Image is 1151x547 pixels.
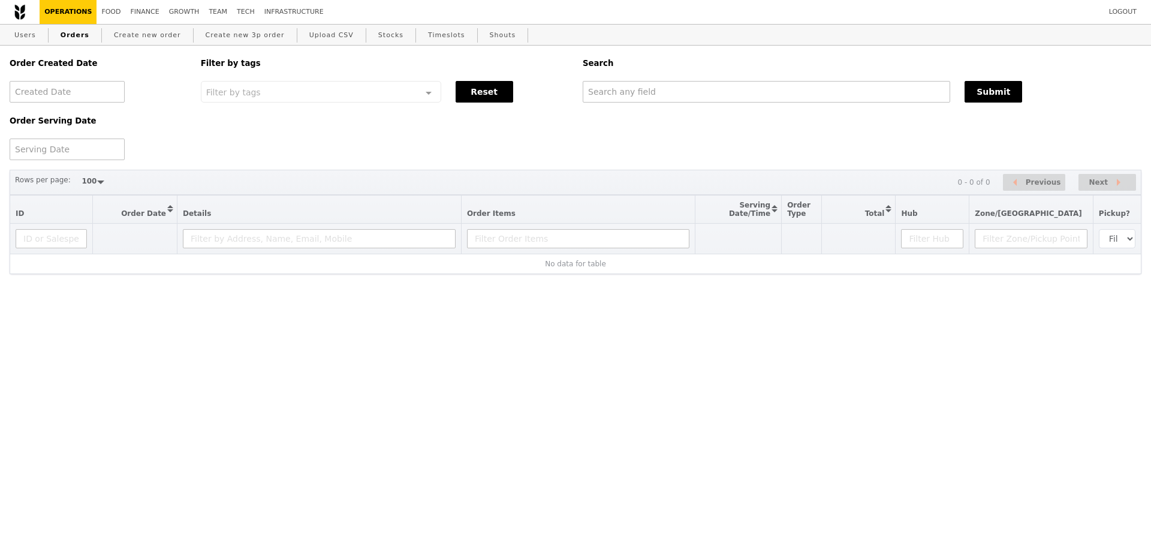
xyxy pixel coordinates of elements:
[15,174,71,186] label: Rows per page:
[16,229,87,248] input: ID or Salesperson name
[456,81,513,103] button: Reset
[201,59,568,68] h5: Filter by tags
[901,229,963,248] input: Filter Hub
[975,209,1082,218] span: Zone/[GEOGRAPHIC_DATA]
[965,81,1022,103] button: Submit
[305,25,358,46] a: Upload CSV
[1003,174,1065,191] button: Previous
[1089,175,1108,190] span: Next
[206,86,261,97] span: Filter by tags
[10,139,125,160] input: Serving Date
[975,229,1087,248] input: Filter Zone/Pickup Point
[423,25,469,46] a: Timeslots
[485,25,521,46] a: Shouts
[183,209,211,218] span: Details
[901,209,917,218] span: Hub
[1078,174,1136,191] button: Next
[10,59,186,68] h5: Order Created Date
[183,229,456,248] input: Filter by Address, Name, Email, Mobile
[373,25,408,46] a: Stocks
[467,229,689,248] input: Filter Order Items
[1026,175,1061,190] span: Previous
[787,201,810,218] span: Order Type
[10,25,41,46] a: Users
[14,4,25,20] img: Grain logo
[16,209,24,218] span: ID
[10,116,186,125] h5: Order Serving Date
[467,209,516,218] span: Order Items
[109,25,186,46] a: Create new order
[10,81,125,103] input: Created Date
[201,25,290,46] a: Create new 3p order
[583,59,1141,68] h5: Search
[957,178,990,187] div: 0 - 0 of 0
[56,25,94,46] a: Orders
[583,81,950,103] input: Search any field
[16,260,1135,268] div: No data for table
[1099,209,1130,218] span: Pickup?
